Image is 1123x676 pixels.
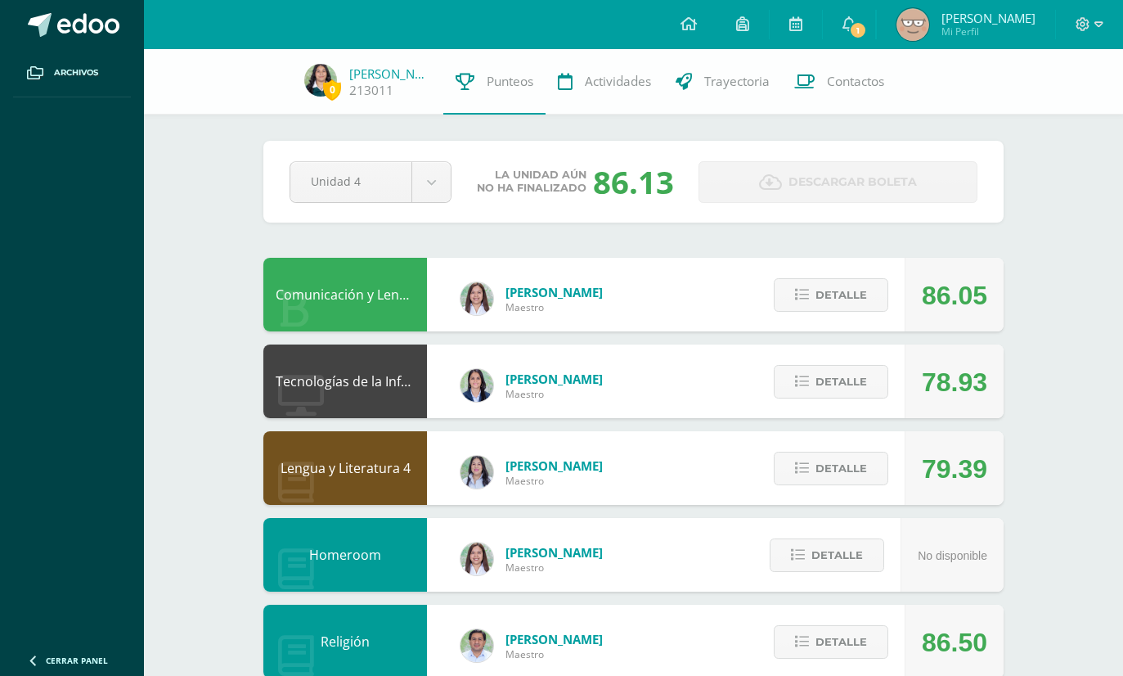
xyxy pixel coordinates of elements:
[941,25,1035,38] span: Mi Perfil
[849,21,867,39] span: 1
[593,160,674,203] div: 86.13
[922,432,987,506] div: 79.39
[922,345,987,419] div: 78.93
[505,284,603,300] span: [PERSON_NAME]
[505,647,603,661] span: Maestro
[896,8,929,41] img: 4f584a23ab57ed1d5ae0c4d956f68ee2.png
[46,655,108,666] span: Cerrar panel
[304,64,337,97] img: 8670e599328e1b651da57b5535759df0.png
[323,79,341,100] span: 0
[546,49,663,115] a: Actividades
[815,627,867,657] span: Detalle
[505,457,603,474] span: [PERSON_NAME]
[815,367,867,397] span: Detalle
[443,49,546,115] a: Punteos
[770,539,884,572] button: Detalle
[774,365,888,399] button: Detalle
[349,65,431,82] a: [PERSON_NAME]
[263,345,427,418] div: Tecnologías de la Información y la Comunicación 4
[774,452,888,485] button: Detalle
[487,73,533,90] span: Punteos
[505,544,603,561] span: [PERSON_NAME]
[263,258,427,331] div: Comunicación y Lenguaje L3 Inglés 4
[922,259,987,332] div: 86.05
[460,282,493,315] img: acecb51a315cac2de2e3deefdb732c9f.png
[505,561,603,575] span: Maestro
[505,300,603,314] span: Maestro
[811,540,863,570] span: Detalle
[263,518,427,592] div: Homeroom
[311,162,391,201] span: Unidad 4
[774,625,888,659] button: Detalle
[815,280,867,310] span: Detalle
[505,474,603,488] span: Maestro
[290,162,451,202] a: Unidad 4
[505,387,603,401] span: Maestro
[815,453,867,484] span: Detalle
[585,73,651,90] span: Actividades
[774,278,888,312] button: Detalle
[13,49,131,97] a: Archivos
[477,169,586,195] span: La unidad aún no ha finalizado
[663,49,782,115] a: Trayectoria
[941,10,1035,26] span: [PERSON_NAME]
[505,631,603,647] span: [PERSON_NAME]
[460,456,493,489] img: df6a3bad71d85cf97c4a6d1acf904499.png
[505,371,603,387] span: [PERSON_NAME]
[788,162,917,202] span: Descargar boleta
[263,431,427,505] div: Lengua y Literatura 4
[704,73,770,90] span: Trayectoria
[782,49,896,115] a: Contactos
[460,543,493,575] img: acecb51a315cac2de2e3deefdb732c9f.png
[349,82,393,99] a: 213011
[460,629,493,662] img: f767cae2d037801592f2ba1a5db71a2a.png
[460,369,493,402] img: 7489ccb779e23ff9f2c3e89c21f82ed0.png
[54,66,98,79] span: Archivos
[827,73,884,90] span: Contactos
[918,549,987,562] span: No disponible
